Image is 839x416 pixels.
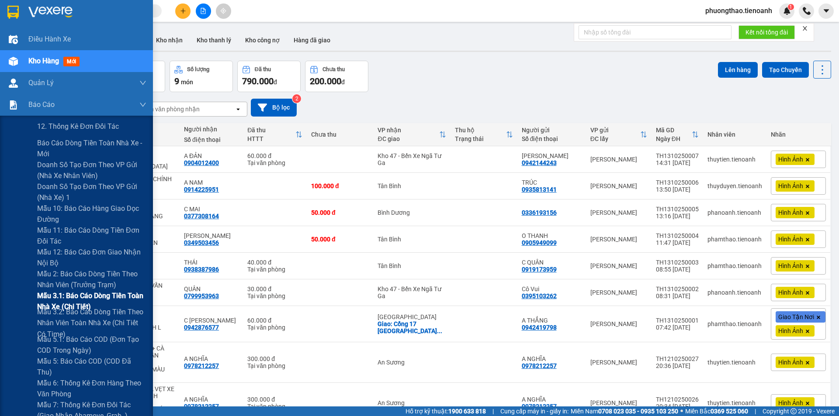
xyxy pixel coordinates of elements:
div: 0905949099 [522,239,557,246]
div: Số điện thoại [522,135,582,142]
span: Mẫu 6: Thống kê đơn hàng theo văn phòng [37,378,146,399]
span: 12. Thống kê đơn đối tác [37,121,119,132]
button: Kho thanh lý [190,30,238,51]
button: Tạo Chuyến [762,62,809,78]
div: Chưa thu [311,131,369,138]
span: Báo cáo [28,99,55,110]
div: 0799953963 [184,292,219,299]
div: thuytien.tienoanh [707,156,762,163]
span: plus [180,8,186,14]
div: O THANH [522,232,582,239]
div: Kho 47 - Bến Xe Ngã Tư Ga [378,152,446,166]
span: Hình Ảnh [778,327,803,335]
span: Hình Ảnh [778,399,803,407]
div: Ngày ĐH [656,135,692,142]
div: 07:42 [DATE] [656,324,699,331]
span: copyright [790,408,797,414]
div: Tại văn phòng [247,324,302,331]
div: TH1310250006 [656,179,699,186]
div: [PERSON_NAME] [590,289,647,296]
button: Kết nối tổng đài [738,25,795,39]
span: mới [63,57,80,66]
span: | [492,406,494,416]
div: [PERSON_NAME] [590,359,647,366]
span: phuongthao.tienoanh [698,5,779,16]
button: Hàng đã giao [287,30,337,51]
div: 50.000 đ [311,236,369,243]
div: Đã thu [247,127,295,134]
div: VP nhận [378,127,439,134]
div: C QUỲNH ANH [184,317,239,324]
div: 0978212257 [184,403,219,410]
th: Toggle SortBy [243,123,307,146]
img: warehouse-icon [9,79,18,88]
span: Hình Ảnh [778,262,803,270]
span: Giao Tận Nơi [778,313,814,321]
span: Miền Nam [571,406,678,416]
div: 0349503456 [184,239,219,246]
div: phanoanh.tienoanh [707,209,762,216]
button: Chưa thu200.000đ [305,61,368,92]
button: aim [216,3,231,19]
strong: 0369 525 060 [711,408,748,415]
span: caret-down [822,7,830,15]
div: Tại văn phòng [247,403,302,410]
div: A ĐẢN [184,152,239,159]
div: Chưa thu [322,66,345,72]
div: 13:50 [DATE] [656,186,699,193]
span: Hình Ảnh [778,235,803,243]
span: Doanh số tạo đơn theo VP gửi (nhà xe nhân viên) [37,159,146,181]
span: Mẫu 12: Báo cáo đơn giao nhận nội bộ [37,247,146,268]
button: file-add [196,3,211,19]
span: Miền Bắc [685,406,748,416]
div: [PERSON_NAME] [590,399,647,406]
div: An Sương [378,399,446,406]
button: Lên hàng [718,62,758,78]
span: Kết nối tổng đài [745,28,788,37]
img: warehouse-icon [9,57,18,66]
div: Nhãn [771,131,826,138]
div: TH1210250026 [656,396,699,403]
div: phanoanh.tienoanh [707,289,762,296]
img: icon-new-feature [783,7,791,15]
div: ĐC giao [378,135,439,142]
div: 0978212257 [522,403,557,410]
span: Mẫu 11: Báo cáo dòng tiền đơn đối tác [37,225,146,247]
span: 1 [789,4,792,10]
span: close [802,25,808,31]
div: TH1310250007 [656,152,699,159]
div: 300.000 đ [247,396,302,403]
div: TRÚC [522,179,582,186]
div: 60.000 đ [247,317,302,324]
sup: 2 [292,94,301,103]
div: HOÀNG ANH [184,232,239,239]
div: Người gửi [522,127,582,134]
div: 40.000 đ [247,259,302,266]
span: Mẫu 10: Báo cáo hàng giao dọc đường [37,203,146,225]
div: Cô Vui [522,285,582,292]
button: Bộ lọc [251,99,297,117]
div: Tại văn phòng [247,362,302,369]
div: 08:31 [DATE] [656,292,699,299]
button: Số lượng9món [170,61,233,92]
span: | [755,406,756,416]
div: TH1310250005 [656,206,699,213]
span: Doanh số tạo đơn theo VP gửi (nhà xe) 1 [37,181,146,203]
div: 0904012400 [184,159,219,166]
strong: 0708 023 035 - 0935 103 250 [598,408,678,415]
div: 0377308164 [184,213,219,220]
div: TH1310250004 [656,232,699,239]
div: Nhân viên [707,131,762,138]
button: Đã thu790.000đ [237,61,301,92]
div: phamthao.tienoanh [707,262,762,269]
svg: open [235,106,242,113]
div: TH1310250003 [656,259,699,266]
div: C QUÂN [522,259,582,266]
div: VP gửi [590,127,640,134]
div: QUÂN [184,285,239,292]
span: đ [274,79,277,86]
strong: 1900 633 818 [448,408,486,415]
button: caret-down [818,3,834,19]
span: Báo cáo dòng tiền toàn nhà xe - mới [37,138,146,159]
div: Đã thu [255,66,271,72]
